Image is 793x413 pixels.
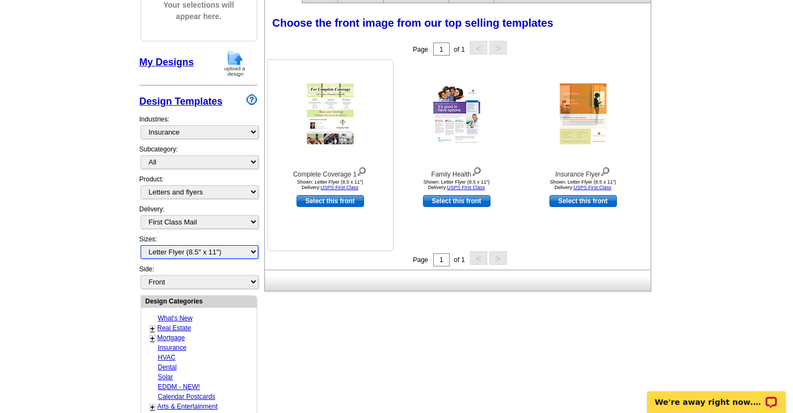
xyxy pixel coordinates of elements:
img: design-wizard-help-icon.png [246,94,257,105]
a: use this design [423,195,491,207]
img: Insurance Flyer [560,83,607,144]
a: + [150,334,155,343]
a: use this design [549,195,617,207]
a: Mortgage [158,334,185,342]
img: Family Health [433,83,480,144]
div: Shown: Letter Flyer (8.5 x 11") Delivery: [270,179,390,190]
img: view design details [471,165,482,177]
img: view design details [600,165,610,177]
a: USPS First Class [320,185,359,190]
img: Complete Coverage 1 [307,83,354,144]
img: upload-design [221,50,249,77]
div: Design Categories [141,296,257,306]
span: of 1 [454,256,465,264]
div: Product: [140,174,257,204]
a: + [150,403,155,411]
span: of 1 [454,46,465,53]
a: HVAC [158,354,175,361]
div: Shown: Letter Flyer (8.5 x 11") Delivery: [397,179,517,190]
div: Delivery: [140,204,257,234]
a: Insurance [158,344,187,351]
a: USPS First Class [573,185,612,190]
a: EDDM - NEW! [158,383,200,391]
a: Calendar Postcards [158,393,215,400]
div: Sizes: [140,234,257,264]
button: < [470,41,487,54]
div: Complete Coverage 1 [270,165,390,179]
div: Family Health [397,165,517,179]
button: < [470,251,487,265]
a: Arts & Entertainment [158,403,218,410]
button: > [489,251,507,265]
a: USPS First Class [447,185,485,190]
img: view design details [356,165,367,177]
div: Insurance Flyer [523,165,643,179]
a: Real Estate [158,324,191,332]
span: Page [413,256,428,264]
div: Subcategory: [140,144,257,174]
iframe: LiveChat chat widget [640,379,793,413]
a: use this design [296,195,364,207]
span: Page [413,46,428,53]
a: What's New [158,314,193,322]
div: Side: [140,264,257,290]
a: Solar [158,373,173,381]
a: + [150,324,155,333]
button: > [489,41,507,54]
a: Design Templates [140,96,223,107]
a: Dental [158,363,177,371]
a: My Designs [140,57,194,68]
div: Shown: Letter Flyer (8.5 x 11") Delivery: [523,179,643,190]
div: Industries: [140,109,257,144]
span: Choose the front image from our top selling templates [273,17,554,29]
